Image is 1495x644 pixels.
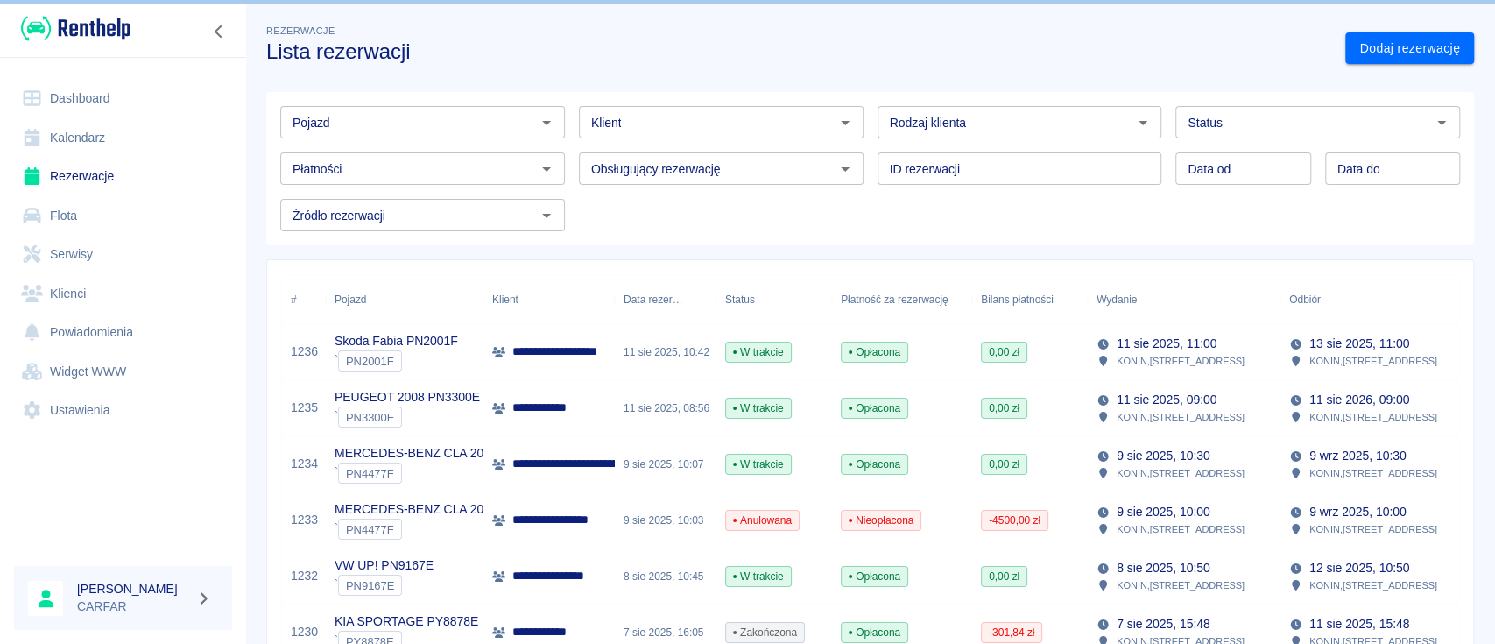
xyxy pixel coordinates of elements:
[339,579,401,592] span: PN9167E
[1280,275,1473,324] div: Odbiór
[1309,335,1409,353] p: 13 sie 2025, 11:00
[624,275,683,324] div: Data rezerwacji
[14,118,232,158] a: Kalendarz
[14,14,130,43] a: Renthelp logo
[1117,465,1245,481] p: KONIN , [STREET_ADDRESS]
[291,567,318,585] a: 1232
[842,569,907,584] span: Opłacona
[335,612,478,631] p: KIA SPORTAGE PY8878E
[1325,152,1460,185] input: DD.MM.YYYY
[326,275,483,324] div: Pojazd
[841,275,948,324] div: Płatność za rezerwację
[833,110,857,135] button: Otwórz
[335,575,434,596] div: `
[21,14,130,43] img: Renthelp logo
[14,352,232,392] a: Widget WWW
[1117,559,1210,577] p: 8 sie 2025, 10:50
[335,463,546,484] div: `
[1309,353,1437,369] p: KONIN , [STREET_ADDRESS]
[1309,465,1437,481] p: KONIN , [STREET_ADDRESS]
[1309,559,1409,577] p: 12 sie 2025, 10:50
[1137,287,1161,312] button: Sort
[726,569,791,584] span: W trakcie
[14,196,232,236] a: Flota
[982,569,1026,584] span: 0,00 zł
[77,580,189,598] h6: [PERSON_NAME]
[1345,32,1474,65] a: Dodaj rezerwację
[1289,275,1321,324] div: Odbiór
[1117,503,1210,521] p: 9 sie 2025, 10:00
[291,623,318,641] a: 1230
[1088,275,1280,324] div: Wydanie
[842,344,907,360] span: Opłacona
[615,380,716,436] div: 11 sie 2025, 08:56
[534,157,559,181] button: Otwórz
[483,275,615,324] div: Klient
[1117,615,1210,633] p: 7 sie 2025, 15:48
[1309,503,1406,521] p: 9 wrz 2025, 10:00
[14,235,232,274] a: Serwisy
[615,324,716,380] div: 11 sie 2025, 10:42
[615,548,716,605] div: 8 sie 2025, 10:45
[726,625,804,640] span: Zakończona
[1309,409,1437,425] p: KONIN , [STREET_ADDRESS]
[842,400,907,416] span: Opłacona
[1309,577,1437,593] p: KONIN , [STREET_ADDRESS]
[335,350,458,372] div: `
[615,436,716,492] div: 9 sie 2025, 10:07
[982,625,1041,640] span: -301,84 zł
[291,399,318,417] a: 1235
[1117,335,1216,353] p: 11 sie 2025, 11:00
[206,20,232,43] button: Zwiń nawigację
[1309,521,1437,537] p: KONIN , [STREET_ADDRESS]
[842,625,907,640] span: Opłacona
[335,332,458,350] p: Skoda Fabia PN2001F
[726,513,799,528] span: Anulowana
[842,513,920,528] span: Nieopłacona
[1321,287,1345,312] button: Sort
[291,275,297,324] div: #
[726,456,791,472] span: W trakcie
[982,344,1026,360] span: 0,00 zł
[716,275,832,324] div: Status
[492,275,518,324] div: Klient
[982,400,1026,416] span: 0,00 zł
[77,598,189,616] p: CARFAR
[14,313,232,352] a: Powiadomienia
[1429,110,1454,135] button: Otwórz
[266,39,1331,64] h3: Lista rezerwacji
[14,157,232,196] a: Rezerwacje
[14,274,232,314] a: Klienci
[1097,275,1137,324] div: Wydanie
[1117,409,1245,425] p: KONIN , [STREET_ADDRESS]
[833,157,857,181] button: Otwórz
[982,513,1047,528] span: -4500,00 zł
[1117,353,1245,369] p: KONIN , [STREET_ADDRESS]
[339,523,401,536] span: PN4477F
[335,500,546,519] p: MERCEDES-BENZ CLA 200 PN4477F
[14,79,232,118] a: Dashboard
[1309,391,1409,409] p: 11 sie 2026, 09:00
[615,275,716,324] div: Data rezerwacji
[842,456,907,472] span: Opłacona
[335,556,434,575] p: VW UP! PN9167E
[14,391,232,430] a: Ustawienia
[339,355,401,368] span: PN2001F
[291,511,318,529] a: 1233
[1117,577,1245,593] p: KONIN , [STREET_ADDRESS]
[335,519,546,540] div: `
[1309,615,1409,633] p: 11 sie 2025, 15:48
[335,407,480,428] div: `
[335,444,546,463] p: MERCEDES-BENZ CLA 200 PN4477F
[282,275,326,324] div: #
[534,110,559,135] button: Otwórz
[339,467,401,480] span: PN4477F
[981,275,1054,324] div: Bilans płatności
[726,344,791,360] span: W trakcie
[335,275,366,324] div: Pojazd
[1117,521,1245,537] p: KONIN , [STREET_ADDRESS]
[726,400,791,416] span: W trakcie
[832,275,972,324] div: Płatność za rezerwację
[291,343,318,361] a: 1236
[683,287,708,312] button: Sort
